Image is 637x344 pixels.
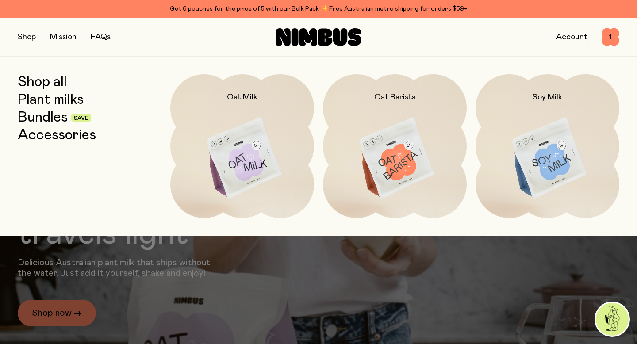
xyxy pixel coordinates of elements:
[556,33,587,41] a: Account
[18,4,619,14] div: Get 6 pouches for the price of 5 with our Bulk Pack ✨ Free Australian metro shipping for orders $59+
[170,74,314,218] a: Oat Milk
[18,110,68,126] a: Bundles
[74,115,88,121] span: Save
[91,33,111,41] a: FAQs
[596,303,629,336] img: agent
[602,28,619,46] button: 1
[18,92,84,108] a: Plant milks
[18,74,67,90] a: Shop all
[227,92,257,103] h2: Oat Milk
[476,74,619,218] a: Soy Milk
[533,92,562,103] h2: Soy Milk
[18,127,96,143] a: Accessories
[374,92,416,103] h2: Oat Barista
[50,33,77,41] a: Mission
[323,74,467,218] a: Oat Barista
